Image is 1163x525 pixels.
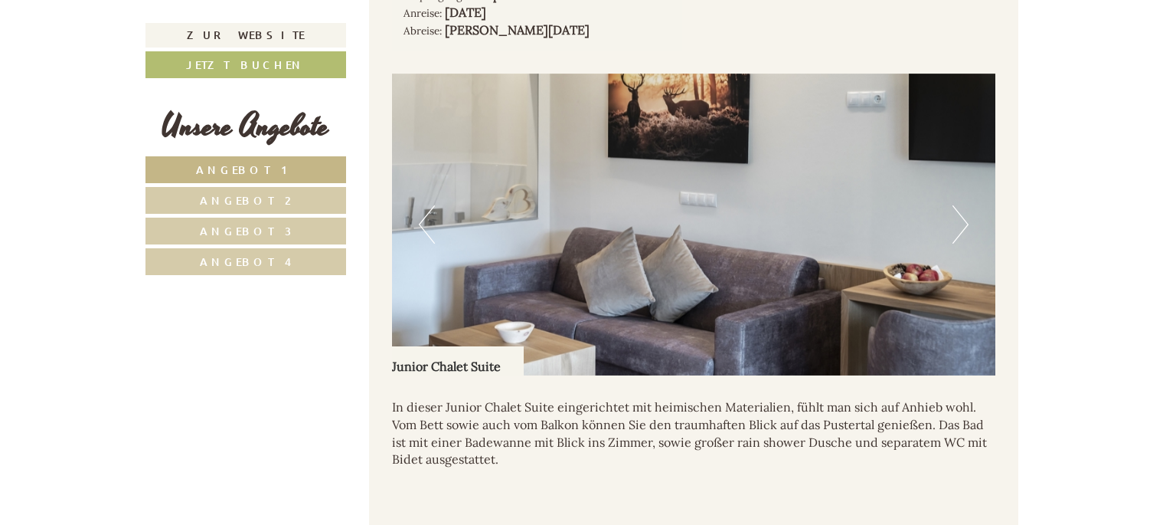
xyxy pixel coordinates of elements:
span: Angebot 2 [200,193,291,208]
p: In dieser Junior Chalet Suite eingerichtet mit heimischen Materialien, fühlt man sich auf Anhieb ... [392,399,995,468]
img: image [392,74,995,376]
div: Unsere Angebote [145,105,346,149]
a: Zur Website [145,23,346,48]
div: Junior Chalet Suite [392,346,524,376]
span: Angebot 3 [200,224,292,238]
b: [PERSON_NAME][DATE] [445,22,590,38]
span: Angebot 1 [196,162,295,177]
button: Previous [419,205,435,244]
button: Next [952,205,969,244]
small: Abreise: [403,24,442,38]
span: Angebot 4 [200,254,292,269]
a: Jetzt buchen [145,51,346,78]
small: Anreise: [403,6,442,20]
b: [DATE] [445,5,486,20]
